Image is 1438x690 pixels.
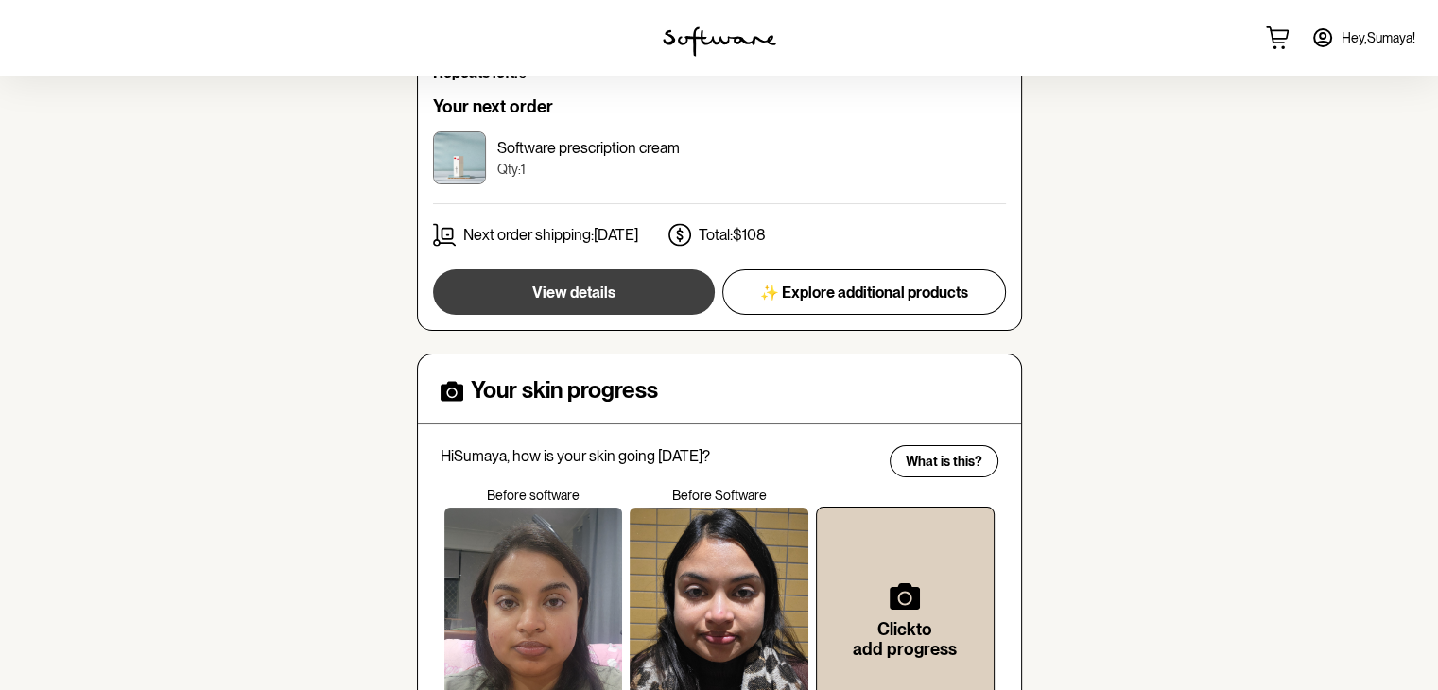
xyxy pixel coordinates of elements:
span: Hey, Sumaya ! [1342,30,1415,46]
p: Hi Sumaya , how is your skin going [DATE]? [441,447,877,465]
button: ✨ Explore additional products [722,269,1006,315]
img: cktu5b0bi00003e5xgiy44wfx.jpg [433,131,486,184]
h4: Your skin progress [471,377,658,405]
p: Total: $108 [699,226,766,244]
h6: Your next order [433,96,1006,117]
p: Software prescription cream [497,139,680,157]
img: software logo [663,26,776,57]
p: Before software [441,488,627,504]
strong: Repeats left: [433,63,518,81]
h6: Click to add progress [847,619,963,660]
span: ✨ Explore additional products [760,284,968,302]
p: Before Software [626,488,812,504]
p: Next order shipping: [DATE] [463,226,638,244]
span: What is this? [906,454,982,470]
a: Hey,Sumaya! [1300,15,1427,60]
button: What is this? [890,445,998,477]
p: Qty: 1 [497,162,680,178]
button: View details [433,269,715,315]
span: View details [532,284,615,302]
